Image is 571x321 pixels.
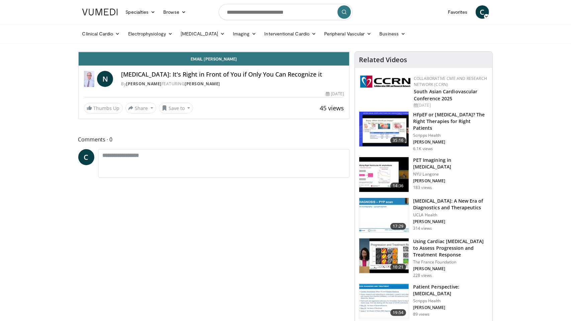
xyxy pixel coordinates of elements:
p: 89 views [413,312,430,317]
img: 565c1543-92ae-41b9-a411-1852bf6529a5.150x105_q85_crop-smart_upscale.jpg [359,238,409,273]
p: [PERSON_NAME] [413,178,488,184]
h3: Patient Perspective: [MEDICAL_DATA] [413,284,488,297]
img: a04ee3ba-8487-4636-b0fb-5e8d268f3737.png.150x105_q85_autocrop_double_scale_upscale_version-0.2.png [360,76,410,88]
img: VuMedi Logo [82,9,118,15]
span: 14:36 [390,183,406,189]
p: [PERSON_NAME] [413,139,488,145]
a: Collaborative CME and Research Network (CCRN) [414,76,487,87]
a: Specialties [122,5,160,19]
p: [PERSON_NAME] [413,305,488,310]
div: [DATE] [326,91,344,97]
img: 3a61ed57-80ed-4134-89e2-85aa32d7d692.150x105_q85_crop-smart_upscale.jpg [359,198,409,233]
a: N [97,71,113,87]
a: C [476,5,489,19]
a: Imaging [229,27,261,40]
img: dfd7e8cb-3665-484f-96d9-fe431be1631d.150x105_q85_crop-smart_upscale.jpg [359,112,409,146]
a: Clinical Cardio [78,27,124,40]
p: [PERSON_NAME] [413,266,488,272]
a: Thumbs Up [84,103,123,113]
a: [MEDICAL_DATA] [177,27,229,40]
button: Share [125,103,157,113]
h3: PET Imagining in [MEDICAL_DATA] [413,157,488,170]
div: By FEATURING [121,81,344,87]
p: [PERSON_NAME] [413,219,488,224]
a: Business [376,27,410,40]
p: NYU Langone [413,172,488,177]
a: 14:36 PET Imagining in [MEDICAL_DATA] NYU Langone [PERSON_NAME] 183 views [359,157,488,192]
a: 17:29 [MEDICAL_DATA]: A New Era of Diagnostics and Therapeutics UCLA Health [PERSON_NAME] 314 views [359,198,488,233]
p: 228 views [413,273,432,278]
a: Electrophysiology [124,27,177,40]
span: 35:16 [390,137,406,144]
img: 66cea5b4-b247-4899-9dd6-67499fcc05d7.150x105_q85_crop-smart_upscale.jpg [359,284,409,319]
input: Search topics, interventions [219,4,353,20]
p: Scripps Health [413,133,488,138]
img: Dr. Norman E. Lepor [84,71,95,87]
a: Interventional Cardio [261,27,320,40]
p: 6.1K views [413,146,433,151]
a: South Asian Cardiovascular Conference 2025 [414,88,478,102]
div: [DATE] [414,102,487,108]
a: 19:54 Patient Perspective: [MEDICAL_DATA] Scripps Health [PERSON_NAME] 89 views [359,284,488,319]
h4: [MEDICAL_DATA]: It's Right in Front of You if Only You Can Recognize it [121,71,344,78]
p: UCLA Health [413,212,488,218]
h3: HFpEF or [MEDICAL_DATA]? The Right Therapies for Right Patients [413,111,488,131]
p: 314 views [413,226,432,231]
p: Scripps Health [413,298,488,304]
a: Browse [159,5,190,19]
h3: Using Cardiac [MEDICAL_DATA] to Assess Progression and Treatment Response [413,238,488,258]
a: C [78,149,94,165]
span: Comments 0 [78,135,350,144]
a: [PERSON_NAME] [126,81,162,87]
img: cac2b0cd-2f26-4174-8237-e40d74628455.150x105_q85_crop-smart_upscale.jpg [359,157,409,192]
a: Favorites [444,5,472,19]
a: Email [PERSON_NAME] [79,52,350,66]
p: 183 views [413,185,432,190]
a: Peripheral Vascular [320,27,375,40]
button: Save to [159,103,193,113]
span: 10:21 [390,264,406,271]
span: 45 views [320,104,344,112]
p: The France Foundation [413,259,488,265]
h4: Related Videos [359,56,407,64]
a: 35:16 HFpEF or [MEDICAL_DATA]? The Right Therapies for Right Patients Scripps Health [PERSON_NAME... [359,111,488,151]
a: [PERSON_NAME] [185,81,220,87]
span: 17:29 [390,223,406,230]
span: 19:54 [390,309,406,316]
h3: [MEDICAL_DATA]: A New Era of Diagnostics and Therapeutics [413,198,488,211]
a: 10:21 Using Cardiac [MEDICAL_DATA] to Assess Progression and Treatment Response The France Founda... [359,238,488,278]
